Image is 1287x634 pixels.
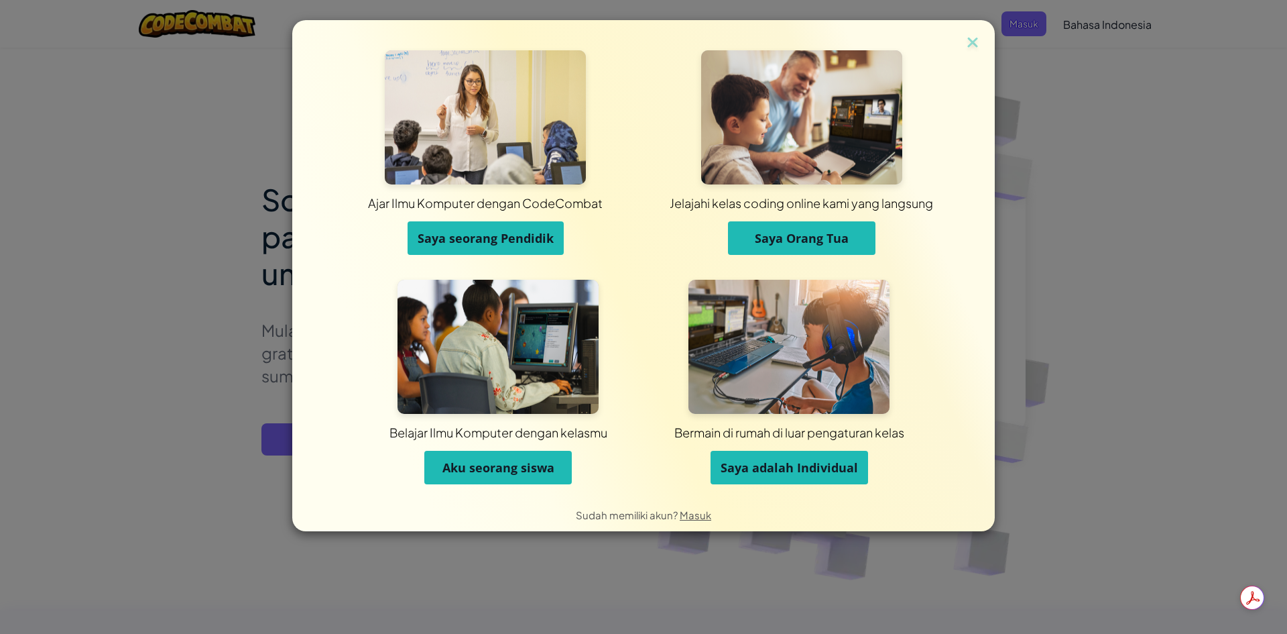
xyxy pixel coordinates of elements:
[688,280,890,414] img: Demi Individu
[701,50,902,184] img: Untuk Orang Tua
[385,50,586,184] img: Untuk Pengajar
[408,221,564,255] button: Saya seorang Pendidik
[680,509,711,521] a: Masuk
[721,460,858,476] span: Saya adalah Individual
[397,280,599,414] img: Untuk Siswa
[964,34,981,54] img: close icon
[453,424,1125,441] div: Bermain di rumah di luar pengaturan kelas
[428,195,1176,211] div: Jelajahi kelas coding online kami yang langsung
[576,509,680,521] span: Sudah memiliki akun?
[424,451,572,484] button: Aku seorang siswa
[728,221,875,255] button: Saya Orang Tua
[711,451,868,484] button: Saya adalah Individual
[755,230,849,246] span: Saya Orang Tua
[418,230,554,246] span: Saya seorang Pendidik
[442,460,554,476] span: Aku seorang siswa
